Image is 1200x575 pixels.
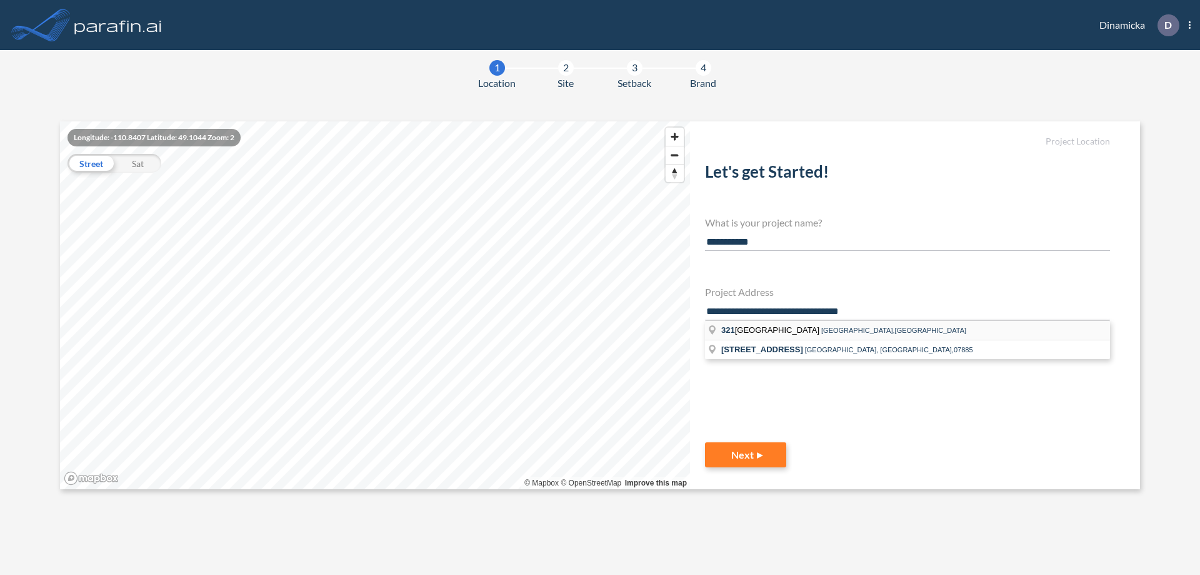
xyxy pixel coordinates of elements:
div: Sat [114,154,161,173]
div: Dinamicka [1081,14,1191,36]
canvas: Map [60,121,690,489]
a: OpenStreetMap [561,479,621,487]
span: [GEOGRAPHIC_DATA], [GEOGRAPHIC_DATA],07885 [805,346,973,354]
div: 2 [558,60,574,76]
div: 1 [489,60,505,76]
span: [GEOGRAPHIC_DATA] [721,325,821,335]
button: Zoom in [666,128,684,146]
span: [STREET_ADDRESS] [721,345,803,354]
span: Setback [617,76,651,91]
span: Brand [690,76,716,91]
span: 321 [721,325,735,335]
p: D [1164,19,1172,31]
span: [GEOGRAPHIC_DATA],[GEOGRAPHIC_DATA] [821,327,966,334]
h4: What is your project name? [705,216,1110,228]
button: Reset bearing to north [666,164,684,182]
a: Mapbox homepage [64,471,119,486]
h2: Let's get Started! [705,162,1110,186]
a: Mapbox [524,479,559,487]
button: Zoom out [666,146,684,164]
div: Longitude: -110.8407 Latitude: 49.1044 Zoom: 2 [67,129,241,146]
div: 3 [627,60,642,76]
h4: Project Address [705,286,1110,298]
img: logo [72,13,164,38]
div: Street [67,154,114,173]
div: 4 [696,60,711,76]
a: Improve this map [625,479,687,487]
h5: Project Location [705,136,1110,147]
span: Site [557,76,574,91]
button: Next [705,442,786,467]
span: Location [478,76,516,91]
